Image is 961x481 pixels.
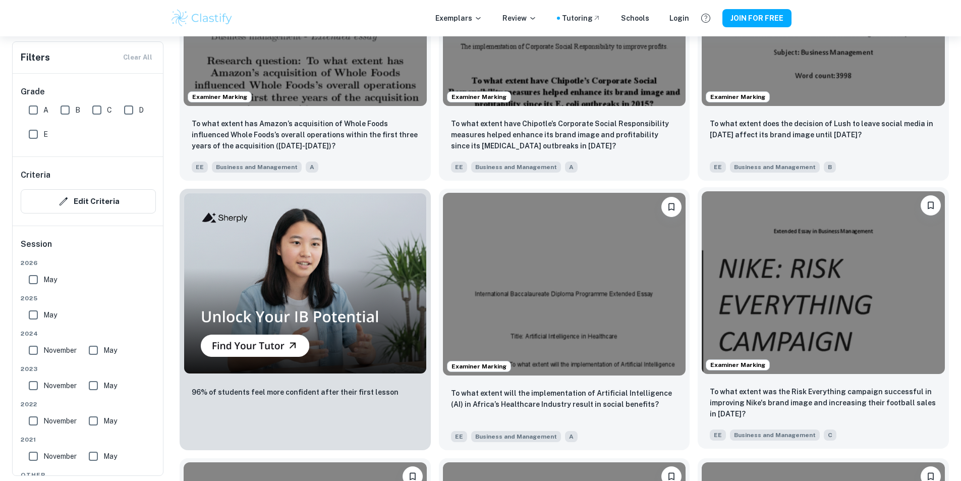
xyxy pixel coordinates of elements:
p: To what extent was the Risk Everything campaign successful in improving Nike's brand image and in... [710,386,937,419]
span: 2022 [21,400,156,409]
span: Business and Management [212,162,302,173]
a: Login [669,13,689,24]
span: A [306,162,318,173]
span: Examiner Marking [188,92,251,101]
span: Business and Management [730,430,820,441]
h6: Session [21,238,156,258]
p: Exemplars [435,13,482,24]
button: Please log in to bookmark exemplars [921,195,941,216]
p: To what extent will the implementation of Artificial Intelligence (AI) in Africa’s Healthcare Ind... [451,388,678,410]
span: Examiner Marking [706,92,769,101]
span: November [43,451,77,462]
span: May [103,415,117,426]
span: 2024 [21,329,156,338]
span: EE [192,162,208,173]
span: 2026 [21,258,156,268]
span: A [565,431,578,442]
span: 2025 [21,294,156,303]
span: Other [21,470,156,479]
span: Examiner Marking [447,92,511,101]
button: Edit Criteria [21,189,156,213]
span: EE [451,431,467,442]
span: May [43,274,57,285]
span: A [565,162,578,173]
span: B [75,104,80,116]
button: JOIN FOR FREE [722,9,792,27]
span: 2023 [21,364,156,373]
span: Examiner Marking [706,360,769,369]
h6: Filters [21,50,50,65]
a: Tutoring [562,13,601,24]
p: Review [502,13,537,24]
img: Business and Management EE example thumbnail: To what extent was the Risk Everything c [702,191,945,373]
span: November [43,345,77,356]
img: Thumbnail [184,193,427,373]
span: C [107,104,112,116]
span: May [103,451,117,462]
h6: Criteria [21,169,50,181]
p: To what extent does the decision of Lush to leave social media in November 2021 affect its brand ... [710,118,937,140]
img: Business and Management EE example thumbnail: To what extent will the implementation o [443,193,686,375]
span: C [824,430,836,441]
span: Examiner Marking [447,362,511,371]
span: E [43,129,48,140]
span: Business and Management [730,162,820,173]
a: Examiner MarkingPlease log in to bookmark exemplarsTo what extent will the implementation of Arti... [439,189,690,450]
span: EE [710,162,726,173]
span: A [43,104,48,116]
span: November [43,380,77,391]
span: 2021 [21,435,156,444]
span: May [103,380,117,391]
span: May [43,309,57,320]
span: Business and Management [471,162,561,173]
button: Help and Feedback [697,10,714,27]
span: EE [451,162,467,173]
p: 96% of students feel more confident after their first lesson [192,387,399,398]
h6: Grade [21,86,156,98]
img: Clastify logo [170,8,234,28]
span: EE [710,430,726,441]
p: To what extent has Amazon’s acquisition of Whole Foods influenced Whole Foods’s overall operation... [192,118,419,151]
span: Business and Management [471,431,561,442]
p: To what extent have Chipotle’s Corporate Social Responsibility measures helped enhance its brand ... [451,118,678,151]
a: Thumbnail96% of students feel more confident after their first lesson [180,189,431,450]
span: November [43,415,77,426]
span: B [824,162,836,173]
span: May [103,345,117,356]
a: Examiner MarkingPlease log in to bookmark exemplarsTo what extent was the Risk Everything campaig... [698,189,949,450]
button: Please log in to bookmark exemplars [661,197,682,217]
a: Schools [621,13,649,24]
span: D [139,104,144,116]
